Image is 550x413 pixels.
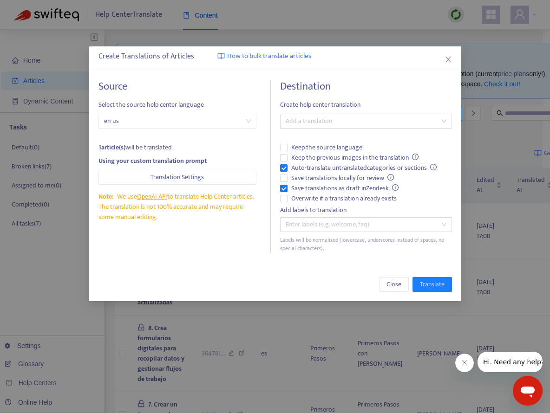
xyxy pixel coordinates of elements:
[151,172,204,182] span: Translation Settings
[280,236,452,253] div: Labels will be normalized (lowercase, underscores instead of spaces, no special characters).
[287,194,400,204] span: Overwrite if a translation already exists
[217,51,311,62] a: How to bulk translate articles
[455,354,474,372] iframe: Close message
[98,51,452,62] div: Create Translations of Articles
[98,170,256,185] button: Translation Settings
[443,54,453,65] button: Close
[98,142,256,153] div: will be translated
[379,277,409,292] button: Close
[280,205,452,215] div: Add labels to translation
[104,114,251,128] span: en-us
[227,51,311,62] span: How to bulk translate articles
[412,154,419,160] span: info-circle
[412,277,452,292] button: Translate
[387,174,394,181] span: info-circle
[98,192,256,222] div: We use to translate Help Center articles. The translation is not 100% accurate and may require so...
[280,100,452,110] span: Create help center translation
[392,184,399,191] span: info-circle
[217,52,225,60] img: image-link
[386,279,401,290] span: Close
[98,142,125,153] strong: 1 article(s)
[430,164,437,170] span: info-circle
[287,163,440,173] span: Auto-translate untranslated categories or sections
[137,191,167,202] a: OpenAI API
[445,56,452,63] span: close
[98,156,256,166] div: Using your custom translation prompt
[287,142,366,153] span: Keep the source language
[287,183,402,194] span: Save translations as draft in Zendesk
[478,352,543,372] iframe: Message from company
[287,173,398,183] span: Save translations locally for review
[287,153,422,163] span: Keep the previous images in the translation
[280,80,452,93] h4: Destination
[6,6,67,14] span: Hi. Need any help?
[98,191,113,202] span: Note:
[98,100,256,110] span: Select the source help center language
[513,376,543,406] iframe: Button to launch messaging window
[98,80,256,93] h4: Source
